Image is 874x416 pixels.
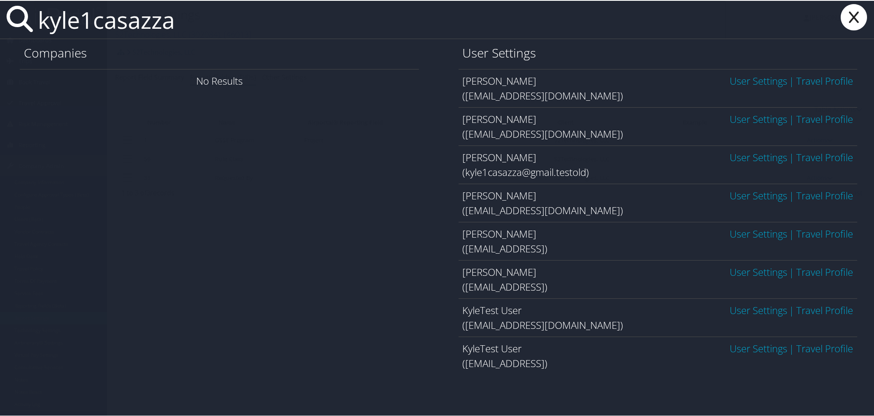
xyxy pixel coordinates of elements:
a: View OBT Profile [797,150,853,163]
h1: User Settings [463,44,854,61]
a: View OBT Profile [797,111,853,125]
div: ([EMAIL_ADDRESS][DOMAIN_NAME]) [463,88,854,102]
span: KyleTest User [463,341,522,354]
a: View OBT Profile [797,264,853,278]
div: ([EMAIL_ADDRESS]) [463,355,854,370]
div: ([EMAIL_ADDRESS]) [463,240,854,255]
span: [PERSON_NAME] [463,264,537,278]
span: | [787,264,797,278]
span: | [787,150,797,163]
span: [PERSON_NAME] [463,73,537,87]
a: View OBT Profile [797,188,853,201]
a: User Settings [730,341,787,354]
a: User Settings [730,111,787,125]
span: [PERSON_NAME] [463,188,537,201]
div: (kyle1casazza@gmail.testold) [463,164,854,179]
span: [PERSON_NAME] [463,111,537,125]
span: | [787,188,797,201]
span: | [787,73,797,87]
a: View OBT Profile [797,73,853,87]
div: No Results [20,68,419,92]
div: ([EMAIL_ADDRESS][DOMAIN_NAME]) [463,202,854,217]
a: View OBT Profile [797,341,853,354]
a: User Settings [730,73,787,87]
a: View OBT Profile [797,226,853,240]
span: | [787,303,797,316]
div: ([EMAIL_ADDRESS][DOMAIN_NAME]) [463,317,854,332]
a: User Settings [730,188,787,201]
div: ([EMAIL_ADDRESS]) [463,279,854,294]
span: | [787,226,797,240]
a: User Settings [730,150,787,163]
span: | [787,341,797,354]
span: [PERSON_NAME] [463,226,537,240]
div: ([EMAIL_ADDRESS][DOMAIN_NAME]) [463,126,854,141]
a: User Settings [730,226,787,240]
a: View OBT Profile [797,303,853,316]
h1: Companies [24,44,415,61]
span: KyleTest User [463,303,522,316]
span: | [787,111,797,125]
a: User Settings [730,264,787,278]
span: [PERSON_NAME] [463,150,537,163]
a: User Settings [730,303,787,316]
